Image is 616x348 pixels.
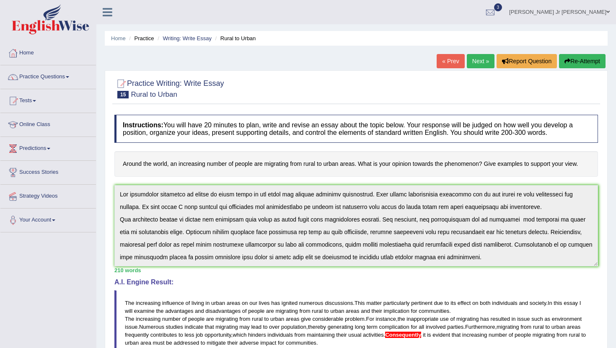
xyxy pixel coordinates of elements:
[559,54,606,68] button: Re-Attempt
[206,316,214,322] span: are
[299,308,310,314] span: from
[281,324,306,330] span: population
[0,89,96,110] a: Tests
[398,316,405,322] span: the
[0,209,96,229] a: Your Account
[423,332,426,338] span: it
[114,266,598,274] div: 210 words
[307,332,335,338] span: maintaining
[270,316,284,322] span: urban
[325,300,353,306] span: discussions
[383,300,410,306] span: particularly
[385,332,421,338] span: A comma may be missing after the conjunctive/linking adverb ‘Consequently’. (did you mean: Conseq...
[162,316,181,322] span: number
[166,324,183,330] span: studies
[111,35,126,41] a: Home
[465,324,495,330] span: Furthermore
[366,300,382,306] span: matter
[363,332,384,338] span: activities
[125,300,134,306] span: The
[166,340,172,346] span: be
[0,161,96,182] a: Success Stories
[519,300,528,306] span: and
[580,300,581,306] span: I
[242,300,248,306] span: on
[139,324,164,330] span: Numerous
[233,332,246,338] span: which
[207,340,226,346] span: mitigate
[0,113,96,134] a: Online Class
[153,340,165,346] span: must
[195,308,204,314] span: and
[355,324,365,330] span: long
[450,316,455,322] span: of
[186,300,190,306] span: of
[552,316,582,322] span: environment
[0,41,96,62] a: Home
[192,300,204,306] span: living
[204,332,231,338] span: opportunity
[530,300,546,306] span: society
[427,332,431,338] span: is
[491,316,510,322] span: resulted
[346,308,360,314] span: areas
[201,340,205,346] span: to
[548,300,552,306] span: In
[227,300,241,306] span: areas
[569,332,580,338] span: rural
[419,324,424,330] span: all
[205,324,214,330] span: that
[509,332,513,338] span: of
[515,332,531,338] span: people
[173,340,199,346] span: addressed
[517,316,530,322] span: issue
[452,332,461,338] span: that
[551,324,565,330] span: urban
[411,324,417,330] span: for
[249,300,257,306] span: our
[324,308,329,314] span: to
[125,324,137,330] span: issue
[437,54,464,68] a: « Prev
[440,316,449,322] span: use
[554,300,562,306] span: this
[196,332,203,338] span: job
[0,65,96,86] a: Practice Questions
[114,151,598,177] h4: Around the world, an increasing number of people are migrating from rural to urban areas. What is...
[544,316,550,322] span: as
[367,324,378,330] span: term
[205,308,241,314] span: disadvantages
[411,308,417,314] span: for
[312,308,323,314] span: rural
[163,35,212,41] a: Writing: Write Essay
[0,185,96,206] a: Strategy Videos
[511,316,515,322] span: in
[134,308,155,314] span: examine
[567,324,581,330] span: areas
[445,300,449,306] span: to
[301,316,311,322] span: give
[188,316,204,322] span: people
[494,3,502,11] span: 3
[556,332,567,338] span: from
[184,324,203,330] span: indicate
[372,308,382,314] span: their
[492,300,518,306] span: individuals
[162,300,184,306] span: influence
[313,316,344,322] span: considerable
[239,324,250,330] span: may
[215,324,238,330] span: migrating
[308,324,326,330] span: thereby
[136,300,160,306] span: increasing
[260,340,276,346] span: impact
[426,324,446,330] span: involved
[248,308,264,314] span: people
[480,300,490,306] span: both
[581,332,586,338] span: to
[379,324,409,330] span: complication
[123,121,163,129] b: Instructions:
[456,316,479,322] span: migrating
[497,324,519,330] span: migrating
[564,300,578,306] span: essay
[205,300,210,306] span: in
